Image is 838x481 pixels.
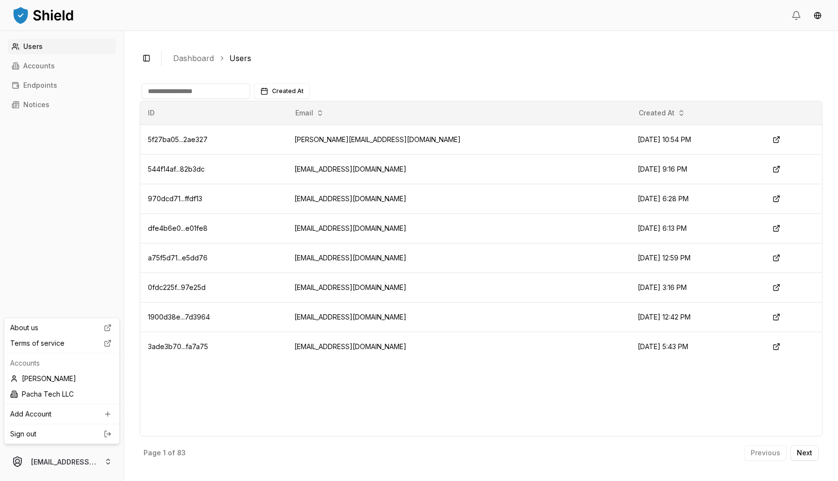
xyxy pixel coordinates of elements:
a: Sign out [10,429,113,439]
a: Add Account [6,406,117,422]
div: Pacha Tech LLC [6,386,117,402]
div: [PERSON_NAME] [6,371,117,386]
p: Accounts [10,358,113,368]
a: About us [6,320,117,336]
a: Terms of service [6,336,117,351]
